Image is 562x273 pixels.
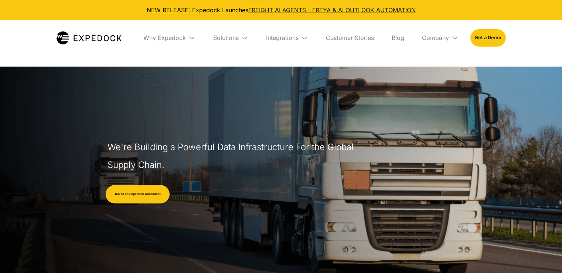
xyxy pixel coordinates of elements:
[470,29,505,46] a: Get a Demo
[137,20,201,55] div: Why Expedock
[108,138,357,174] h1: We're Building a Powerful Data Infrastructure For the Global Supply Chain.
[422,34,449,41] div: Company
[525,237,562,273] iframe: Chat Widget
[143,34,186,41] div: Why Expedock
[207,20,254,55] div: Solutions
[266,34,299,41] div: Integrations
[386,20,410,55] a: Blog
[416,20,464,55] div: Company
[213,34,239,41] div: Solutions
[6,6,556,14] div: NEW RELEASE: Expedock Launches
[260,20,314,55] div: Integrations
[320,20,380,55] a: Customer Stories
[248,6,416,14] a: FREIGHT AI AGENTS - FREYA & AI OUTLOOK AUTOMATION
[106,185,170,203] a: Talk to an Expedock Consultant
